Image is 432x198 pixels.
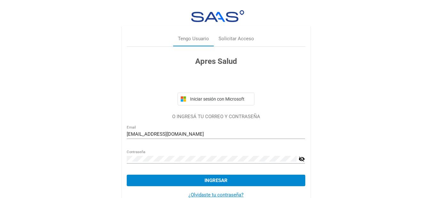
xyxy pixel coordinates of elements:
mat-icon: visibility_off [299,155,305,163]
span: Ingresar [204,178,228,183]
iframe: Intercom live chat [410,176,426,192]
p: O INGRESÁ TU CORREO Y CONTRASEÑA [127,113,305,120]
iframe: Sign in with Google Button [174,74,258,88]
div: Solicitar Acceso [219,35,254,42]
button: Iniciar sesión con Microsoft [178,93,254,105]
h3: Apres Salud [127,56,305,67]
div: Tengo Usuario [178,35,209,42]
span: Iniciar sesión con Microsoft [189,96,252,102]
a: ¿Olvidaste tu contraseña? [188,192,244,198]
button: Ingresar [127,175,305,186]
